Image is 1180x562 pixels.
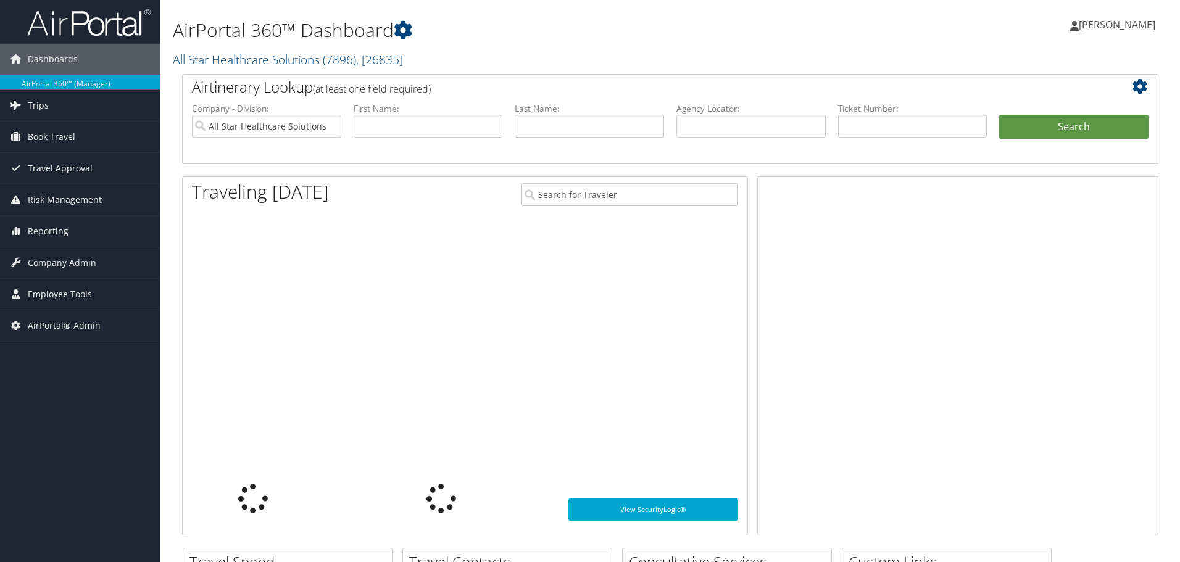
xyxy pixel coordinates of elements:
span: [PERSON_NAME] [1079,18,1155,31]
span: Employee Tools [28,279,92,310]
span: Reporting [28,216,69,247]
label: Ticket Number: [838,102,987,115]
span: ( 7896 ) [323,51,356,68]
label: Last Name: [515,102,664,115]
img: airportal-logo.png [27,8,151,37]
input: Search for Traveler [521,183,738,206]
span: AirPortal® Admin [28,310,101,341]
label: Agency Locator: [676,102,826,115]
span: Risk Management [28,184,102,215]
a: All Star Healthcare Solutions [173,51,403,68]
a: [PERSON_NAME] [1070,6,1168,43]
span: Travel Approval [28,153,93,184]
h1: Traveling [DATE] [192,179,329,205]
label: First Name: [354,102,503,115]
span: Company Admin [28,247,96,278]
span: Trips [28,90,49,121]
span: , [ 26835 ] [356,51,403,68]
span: (at least one field required) [313,82,431,96]
a: View SecurityLogic® [568,498,738,521]
button: Search [999,115,1149,139]
span: Book Travel [28,122,75,152]
h1: AirPortal 360™ Dashboard [173,17,836,43]
span: Dashboards [28,44,78,75]
h2: Airtinerary Lookup [192,76,1067,97]
label: Company - Division: [192,102,341,115]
